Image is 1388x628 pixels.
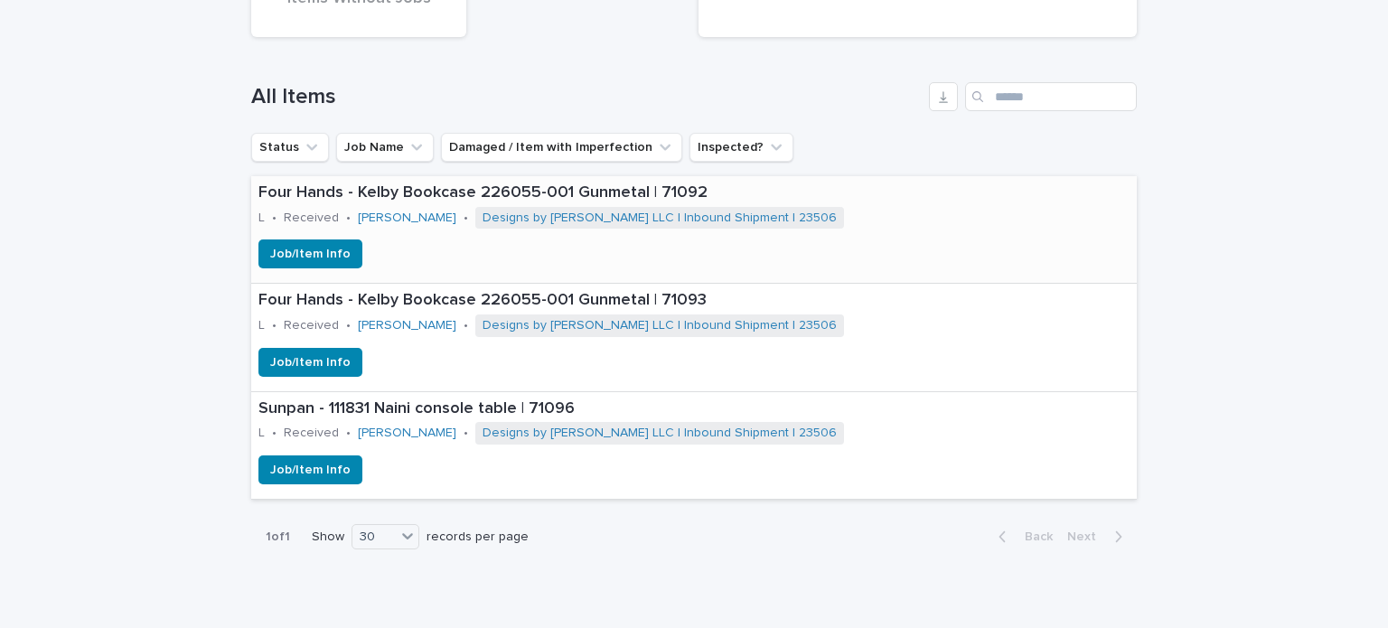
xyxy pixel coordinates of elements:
[346,318,351,333] p: •
[984,529,1060,545] button: Back
[1060,529,1137,545] button: Next
[251,133,329,162] button: Status
[1014,530,1053,543] span: Back
[258,426,265,441] p: L
[464,318,468,333] p: •
[258,348,362,377] button: Job/Item Info
[464,426,468,441] p: •
[258,455,362,484] button: Job/Item Info
[251,84,922,110] h1: All Items
[270,245,351,263] span: Job/Item Info
[1067,530,1107,543] span: Next
[483,211,837,226] a: Designs by [PERSON_NAME] LLC | Inbound Shipment | 23506
[464,211,468,226] p: •
[427,530,529,545] p: records per page
[689,133,793,162] button: Inspected?
[284,318,339,333] p: Received
[358,318,456,333] a: [PERSON_NAME]
[258,211,265,226] p: L
[284,426,339,441] p: Received
[358,211,456,226] a: [PERSON_NAME]
[258,291,1130,311] p: Four Hands - Kelby Bookcase 226055-001 Gunmetal | 71093
[441,133,682,162] button: Damaged / Item with Imperfection
[270,461,351,479] span: Job/Item Info
[258,183,1130,203] p: Four Hands - Kelby Bookcase 226055-001 Gunmetal | 71092
[352,528,396,547] div: 30
[284,211,339,226] p: Received
[251,392,1137,500] a: Sunpan - 111831 Naini console table | 71096L•Received•[PERSON_NAME] •Designs by [PERSON_NAME] LLC...
[258,318,265,333] p: L
[336,133,434,162] button: Job Name
[251,176,1137,284] a: Four Hands - Kelby Bookcase 226055-001 Gunmetal | 71092L•Received•[PERSON_NAME] •Designs by [PERS...
[346,211,351,226] p: •
[965,82,1137,111] input: Search
[346,426,351,441] p: •
[258,239,362,268] button: Job/Item Info
[270,353,351,371] span: Job/Item Info
[272,211,277,226] p: •
[272,318,277,333] p: •
[483,426,837,441] a: Designs by [PERSON_NAME] LLC | Inbound Shipment | 23506
[483,318,837,333] a: Designs by [PERSON_NAME] LLC | Inbound Shipment | 23506
[251,284,1137,391] a: Four Hands - Kelby Bookcase 226055-001 Gunmetal | 71093L•Received•[PERSON_NAME] •Designs by [PERS...
[358,426,456,441] a: [PERSON_NAME]
[312,530,344,545] p: Show
[272,426,277,441] p: •
[251,515,305,559] p: 1 of 1
[258,399,1130,419] p: Sunpan - 111831 Naini console table | 71096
